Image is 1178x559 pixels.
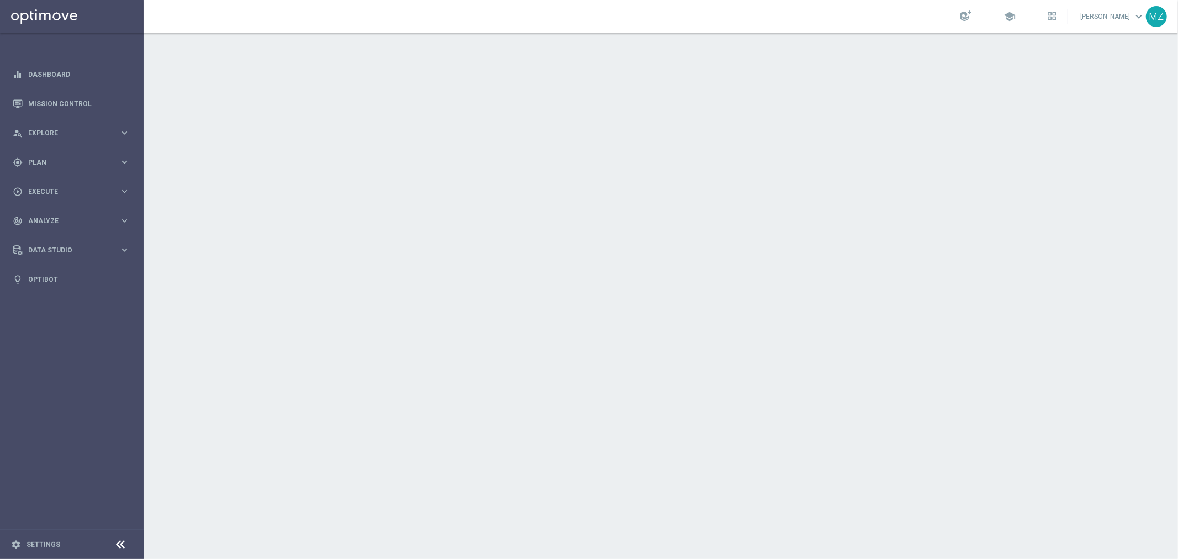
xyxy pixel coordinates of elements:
[1146,6,1167,27] div: MZ
[13,275,23,284] i: lightbulb
[12,158,130,167] button: gps_fixed Plan keyboard_arrow_right
[13,187,23,197] i: play_circle_outline
[119,128,130,138] i: keyboard_arrow_right
[28,247,119,254] span: Data Studio
[119,245,130,255] i: keyboard_arrow_right
[12,275,130,284] button: lightbulb Optibot
[12,246,130,255] button: Data Studio keyboard_arrow_right
[13,157,119,167] div: Plan
[27,541,60,548] a: Settings
[28,130,119,136] span: Explore
[13,89,130,118] div: Mission Control
[28,89,130,118] a: Mission Control
[13,128,119,138] div: Explore
[1133,10,1145,23] span: keyboard_arrow_down
[12,99,130,108] button: Mission Control
[12,217,130,225] button: track_changes Analyze keyboard_arrow_right
[119,215,130,226] i: keyboard_arrow_right
[13,70,23,80] i: equalizer
[12,129,130,138] button: person_search Explore keyboard_arrow_right
[12,187,130,196] button: play_circle_outline Execute keyboard_arrow_right
[12,70,130,79] button: equalizer Dashboard
[119,186,130,197] i: keyboard_arrow_right
[28,265,130,294] a: Optibot
[119,157,130,167] i: keyboard_arrow_right
[28,159,119,166] span: Plan
[13,128,23,138] i: person_search
[13,157,23,167] i: gps_fixed
[11,540,21,550] i: settings
[13,216,23,226] i: track_changes
[28,218,119,224] span: Analyze
[13,265,130,294] div: Optibot
[1079,8,1146,25] a: [PERSON_NAME]keyboard_arrow_down
[13,216,119,226] div: Analyze
[1003,10,1016,23] span: school
[13,245,119,255] div: Data Studio
[13,187,119,197] div: Execute
[28,188,119,195] span: Execute
[13,60,130,89] div: Dashboard
[28,60,130,89] a: Dashboard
